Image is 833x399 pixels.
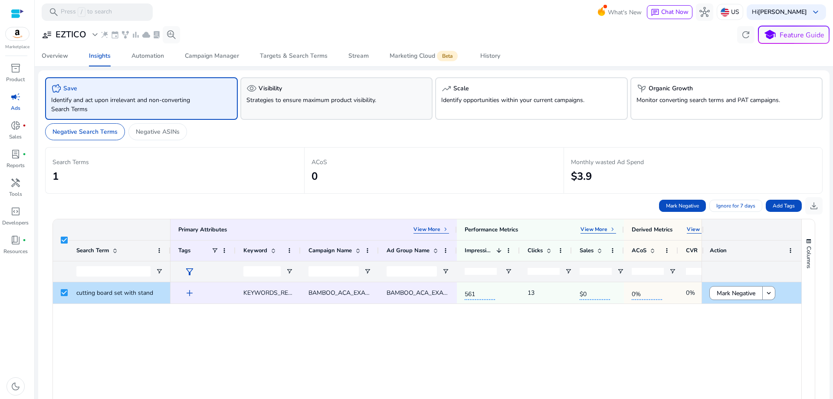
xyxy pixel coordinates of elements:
[442,268,449,275] button: Open Filter Menu
[442,226,449,233] span: keyboard_arrow_right
[441,83,452,94] span: trending_up
[710,247,727,254] span: Action
[441,96,591,105] p: Identify opportunities within your current campaigns.
[184,267,195,277] span: filter_alt
[580,247,594,254] span: Sales
[805,197,823,214] button: download
[42,53,68,59] div: Overview
[387,266,437,277] input: Ad Group Name Filter Input
[10,149,21,159] span: lab_profile
[765,289,773,297] mat-icon: keyboard_arrow_down
[636,83,647,94] span: psychiatry
[565,268,572,275] button: Open Filter Menu
[23,152,26,156] span: fiber_manual_record
[632,247,646,254] span: ACoS
[178,226,227,234] div: Primary Attributes
[131,30,140,39] span: bar_chart
[413,226,440,233] p: View More
[163,26,180,43] button: search_insights
[152,30,161,39] span: lab_profile
[10,92,21,102] span: campaign
[10,206,21,217] span: code_blocks
[243,266,281,277] input: Keyword Filter Input
[111,30,119,39] span: event
[709,286,763,300] button: Mark Negative
[766,200,802,212] button: Add Tags
[465,226,518,234] div: Performance Metrics
[61,7,112,17] p: Press to search
[686,247,698,254] span: CVR
[9,133,22,141] p: Sales
[23,124,26,127] span: fiber_manual_record
[89,53,111,59] div: Insights
[741,30,751,40] span: refresh
[10,381,21,392] span: dark_mode
[166,30,177,40] span: search_insights
[387,289,453,297] span: BAMBOO_ACA_EXACT_
[23,238,26,242] span: fiber_manual_record
[780,30,824,40] p: Feature Guide
[178,247,190,254] span: Tags
[809,201,819,211] span: download
[100,30,109,39] span: wand_stars
[528,247,543,254] span: Clicks
[721,8,729,16] img: us.svg
[810,7,821,17] span: keyboard_arrow_down
[6,27,29,40] img: amazon.svg
[121,30,130,39] span: family_history
[528,284,535,302] p: 13
[505,268,512,275] button: Open Filter Menu
[3,247,28,255] p: Resources
[731,4,739,20] p: US
[11,104,20,112] p: Ads
[805,246,813,268] span: Columns
[7,162,25,169] p: Reports
[185,53,239,59] div: Campaign Manager
[608,5,642,20] span: What's New
[773,202,795,210] span: Add Tags
[52,127,118,136] p: Negative Search Terms
[131,53,164,59] div: Automation
[465,247,493,254] span: Impressions
[617,268,624,275] button: Open Filter Menu
[364,268,371,275] button: Open Filter Menu
[647,5,692,19] button: chatChat Now
[51,96,201,114] p: Identify and act upon irrelevant and non-converting Search Terms
[243,247,267,254] span: Keyword
[465,285,495,300] span: 561
[453,85,469,92] h5: Scale
[632,285,662,300] span: 0%
[390,53,459,59] div: Marketing Cloud
[286,268,293,275] button: Open Filter Menu
[156,268,163,275] button: Open Filter Menu
[312,170,556,183] h2: 0
[246,83,257,94] span: visibility
[312,158,556,167] p: ACoS
[243,289,400,297] span: KEYWORDS_RELATED_TO_YOUR_PRODUCT_CATEGORY
[686,289,695,297] span: 0%
[6,76,25,83] p: Product
[52,170,297,183] h2: 1
[10,235,21,245] span: book_4
[659,200,706,212] button: Mark Negative
[609,226,616,233] span: keyboard_arrow_right
[9,190,22,198] p: Tools
[661,8,689,16] span: Chat Now
[10,63,21,73] span: inventory_2
[76,247,109,254] span: Search Term
[348,53,369,59] div: Stream
[76,289,153,297] span: cutting board set with stand
[480,53,500,59] div: History
[709,200,762,212] button: Ignore for 7 days
[76,266,151,277] input: Search Term Filter Input
[90,30,100,40] span: expand_more
[580,285,610,300] span: $0
[387,247,430,254] span: Ad Group Name
[764,29,776,41] span: school
[717,284,755,302] span: Mark Negative
[51,83,62,94] span: savings
[437,51,458,61] span: Beta
[308,289,375,297] span: BAMBOO_ACA_EXACT_
[580,226,607,233] p: View More
[136,127,180,136] p: Negative ASINs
